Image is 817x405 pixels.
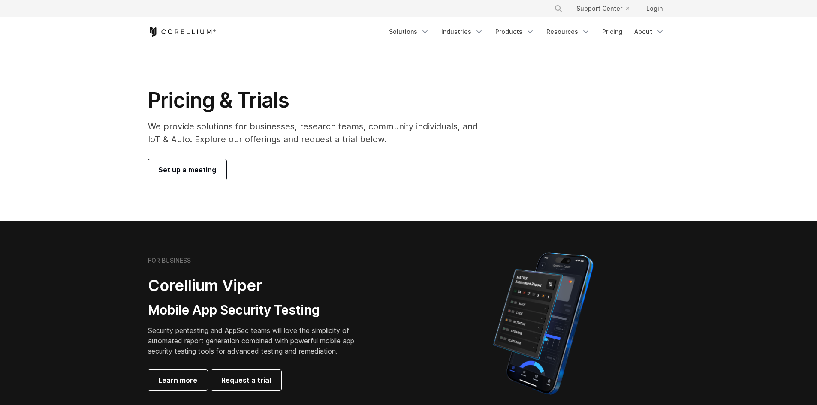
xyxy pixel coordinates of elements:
button: Search [551,1,566,16]
div: Navigation Menu [384,24,669,39]
div: Navigation Menu [544,1,669,16]
a: Corellium Home [148,27,216,37]
p: Security pentesting and AppSec teams will love the simplicity of automated report generation comb... [148,325,368,356]
span: Set up a meeting [158,165,216,175]
h1: Pricing & Trials [148,87,490,113]
img: Corellium MATRIX automated report on iPhone showing app vulnerability test results across securit... [479,249,608,399]
a: About [629,24,669,39]
a: Set up a meeting [148,159,226,180]
a: Learn more [148,370,208,390]
a: Login [639,1,669,16]
h2: Corellium Viper [148,276,368,295]
a: Industries [436,24,488,39]
a: Request a trial [211,370,281,390]
p: We provide solutions for businesses, research teams, community individuals, and IoT & Auto. Explo... [148,120,490,146]
span: Learn more [158,375,197,385]
h3: Mobile App Security Testing [148,302,368,318]
a: Pricing [597,24,627,39]
a: Support Center [570,1,636,16]
a: Products [490,24,540,39]
span: Request a trial [221,375,271,385]
a: Resources [541,24,595,39]
a: Solutions [384,24,434,39]
h6: FOR BUSINESS [148,257,191,264]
